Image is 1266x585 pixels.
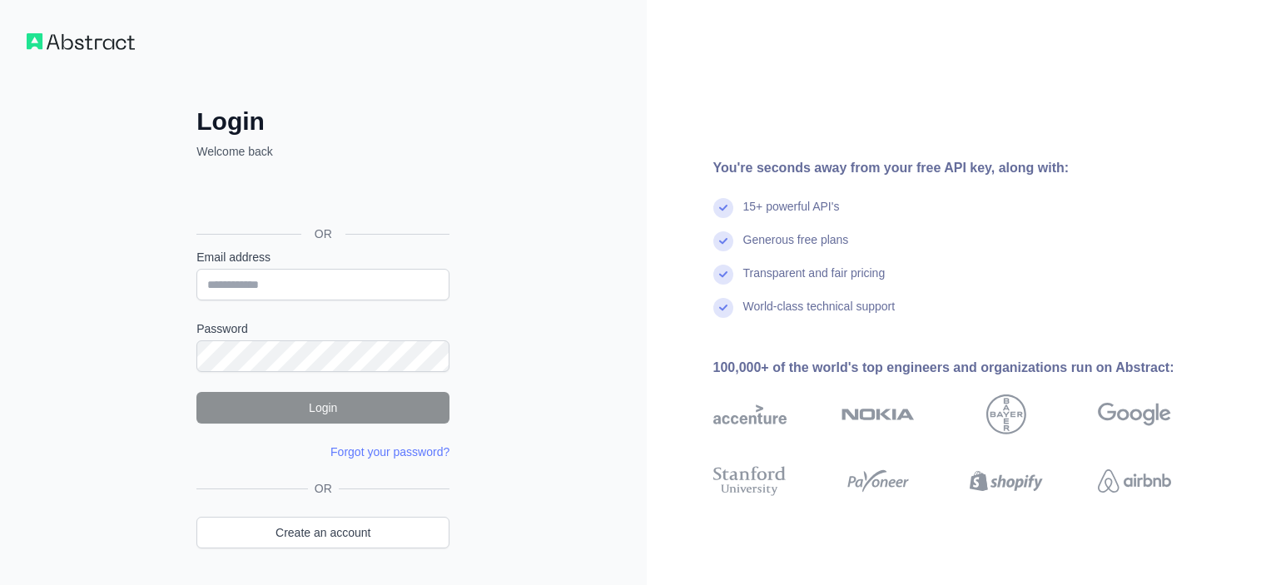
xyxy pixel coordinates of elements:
div: Generous free plans [743,231,849,265]
img: check mark [713,298,733,318]
img: shopify [970,463,1043,499]
div: 100,000+ of the world's top engineers and organizations run on Abstract: [713,358,1224,378]
img: nokia [842,394,915,434]
button: Login [196,392,449,424]
a: Forgot your password? [330,445,449,459]
img: Workflow [27,33,135,50]
img: google [1098,394,1171,434]
span: OR [301,226,345,242]
iframe: Sign in with Google Button [188,178,454,215]
label: Email address [196,249,449,265]
div: 15+ powerful API's [743,198,840,231]
div: You're seconds away from your free API key, along with: [713,158,1224,178]
p: Welcome back [196,143,449,160]
span: OR [308,480,339,497]
img: bayer [986,394,1026,434]
div: World-class technical support [743,298,896,331]
img: check mark [713,265,733,285]
img: check mark [713,231,733,251]
img: airbnb [1098,463,1171,499]
a: Create an account [196,517,449,548]
label: Password [196,320,449,337]
img: accenture [713,394,787,434]
img: stanford university [713,463,787,499]
div: Transparent and fair pricing [743,265,886,298]
h2: Login [196,107,449,136]
img: payoneer [842,463,915,499]
img: check mark [713,198,733,218]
